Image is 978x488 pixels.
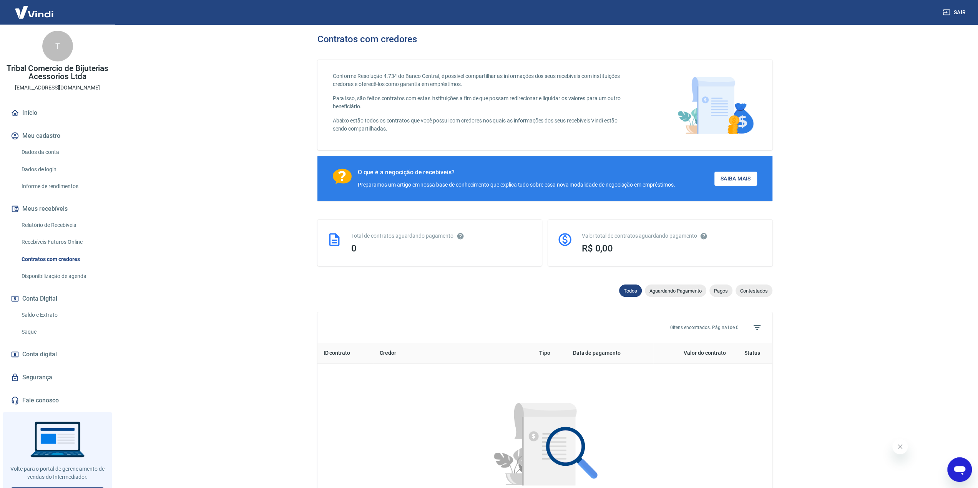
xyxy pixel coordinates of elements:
[317,34,417,45] h3: Contratos com credores
[9,290,106,307] button: Conta Digital
[457,232,464,240] svg: Esses contratos não se referem à Vindi, mas sim a outras instituições.
[42,31,73,61] div: T
[18,162,106,177] a: Dados de login
[582,243,613,254] span: R$ 0,00
[736,285,772,297] div: Contestados
[351,243,533,254] div: 0
[333,94,630,111] p: Para isso, são feitos contratos com estas instituições a fim de que possam redirecionar e liquida...
[9,104,106,121] a: Início
[333,169,352,184] img: Ícone com um ponto de interrogação.
[351,232,533,240] div: Total de contratos aguardando pagamento
[317,343,374,364] th: ID contrato
[18,307,106,323] a: Saldo e Extrato
[22,349,57,360] span: Conta digital
[18,324,106,340] a: Saque
[582,232,763,240] div: Valor total de contratos aguardando pagamento
[15,84,100,92] p: [EMAIL_ADDRESS][DOMAIN_NAME]
[358,169,675,176] div: O que é a negocição de recebíveis?
[645,285,706,297] div: Aguardando Pagamento
[670,324,739,331] p: 0 itens encontrados. Página 1 de 0
[9,392,106,409] a: Fale conosco
[619,285,642,297] div: Todos
[947,457,972,482] iframe: Botão para abrir a janela de mensagens
[18,268,106,284] a: Disponibilização de agenda
[18,144,106,160] a: Dados da conta
[714,172,757,186] a: Saiba Mais
[709,288,732,294] span: Pagos
[5,5,65,12] span: Olá! Precisa de ajuda?
[18,217,106,233] a: Relatório de Recebíveis
[9,127,106,144] button: Meu cadastro
[732,343,772,364] th: Status
[333,117,630,133] p: Abaixo estão todos os contratos que você possui com credores nos quais as informações dos seus re...
[567,343,654,364] th: Data de pagamento
[9,0,59,24] img: Vindi
[700,232,707,240] svg: O valor comprometido não se refere a pagamentos pendentes na Vindi e sim como garantia a outras i...
[674,72,757,138] img: main-image.9f1869c469d712ad33ce.png
[374,343,533,364] th: Credor
[9,200,106,217] button: Meus recebíveis
[941,5,969,20] button: Sair
[645,288,706,294] span: Aguardando Pagamento
[533,343,567,364] th: Tipo
[709,285,732,297] div: Pagos
[892,439,908,454] iframe: Fechar mensagem
[18,179,106,194] a: Informe de rendimentos
[9,369,106,386] a: Segurança
[18,234,106,250] a: Recebíveis Futuros Online
[653,343,732,364] th: Valor do contrato
[6,65,109,81] p: Tribal Comercio de Bijuterias Acessorios Ltda
[358,181,675,189] div: Preparamos um artigo em nossa base de conhecimento que explica tudo sobre essa nova modalidade de...
[9,346,106,363] a: Conta digital
[333,72,630,88] p: Conforme Resolução 4.734 do Banco Central, é possível compartilhar as informações dos seus recebí...
[18,251,106,267] a: Contratos com credores
[619,288,642,294] span: Todos
[736,288,772,294] span: Contestados
[748,318,766,337] span: Filtros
